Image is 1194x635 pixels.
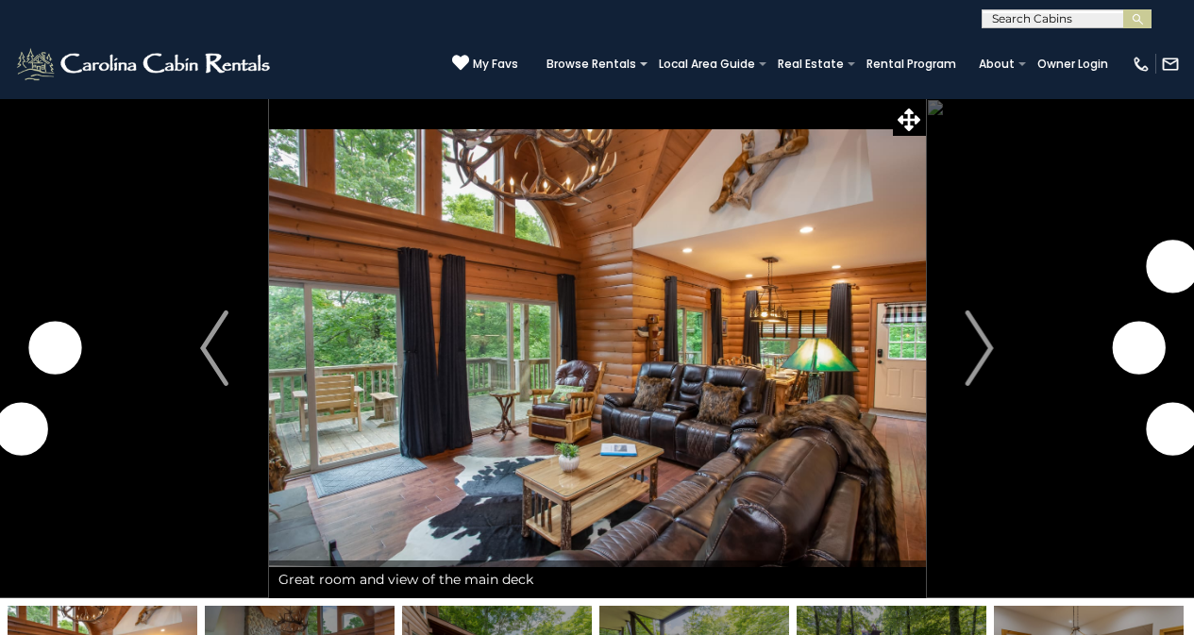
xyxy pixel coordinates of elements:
img: phone-regular-white.png [1132,55,1151,74]
a: Real Estate [768,51,853,77]
button: Next [925,98,1034,598]
img: mail-regular-white.png [1161,55,1180,74]
img: arrow [200,310,228,386]
a: About [969,51,1024,77]
img: White-1-2.png [14,45,276,83]
a: My Favs [452,54,518,74]
a: Owner Login [1028,51,1118,77]
button: Previous [160,98,269,598]
a: Rental Program [857,51,966,77]
span: My Favs [473,56,518,73]
a: Browse Rentals [537,51,646,77]
img: arrow [966,310,994,386]
div: Great room and view of the main deck [269,560,926,598]
a: Local Area Guide [649,51,765,77]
